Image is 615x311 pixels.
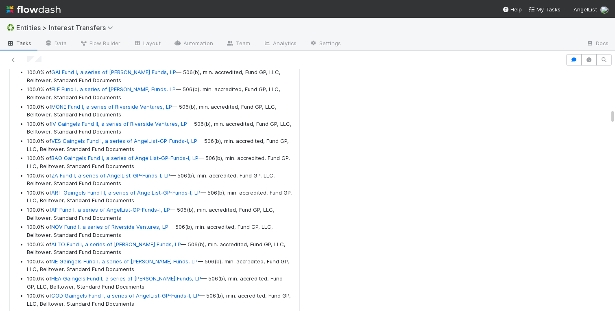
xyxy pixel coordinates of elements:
li: 100.0% of — 506(b), min. accredited, Fund GP, LLC, Belltower, Standard Fund Documents [27,241,293,256]
li: 100.0% of — 506(b), min. accredited, Fund GP, LLC, Belltower, Standard Fund Documents [27,275,293,291]
a: IV Gaingels Fund II, a series of Riverside Ventures, LP [51,120,187,127]
span: AngelList [574,6,597,13]
a: AF Fund I, a series of AngelList-GP-Funds-I, LP [51,206,170,213]
li: 100.0% of — 506(b), min. accredited, Fund GP, LLC, Belltower, Standard Fund Documents [27,154,293,170]
a: ART Gaingels Fund III, a series of AngelList-GP-Funds-I, LP [51,189,201,196]
a: HEA Gaingels Fund I, a series of [PERSON_NAME] Funds, LP [51,275,201,282]
li: 100.0% of — 506(b), min. accredited, Fund GP, LLC, Belltower, Standard Fund Documents [27,85,293,101]
li: 100.0% of — 506(b), min. accredited, Fund GP, LLC, Belltower, Standard Fund Documents [27,68,293,84]
a: ALTO Fund I, a series of [PERSON_NAME] Funds, LP [51,241,181,247]
li: 100.0% of — 506(b), min. accredited, Fund GP, LLC, Belltower, Standard Fund Documents [27,223,293,239]
a: Settings [303,37,347,50]
a: FLE Fund I, a series of [PERSON_NAME] Funds, LP [51,86,176,92]
a: My Tasks [528,5,560,13]
li: 100.0% of — 506(b), min. accredited, Fund GP, LLC, Belltower, Standard Fund Documents [27,258,293,274]
img: avatar_abca0ba5-4208-44dd-8897-90682736f166.png [600,6,608,14]
a: VES Gaingels Fund I, a series of AngelList-GP-Funds-I, LP [51,138,197,144]
a: Analytics [257,37,303,50]
a: Flow Builder [73,37,127,50]
a: COD Gaingels Fund I, a series of AngelList-GP-Funds-I, LP [51,292,199,299]
a: Team [220,37,257,50]
li: 100.0% of — 506(b), min. accredited, Fund GP, LLC, Belltower, Standard Fund Documents [27,292,293,308]
a: NE Gaingels Fund I, a series of [PERSON_NAME] Funds, LP [51,258,198,265]
img: logo-inverted-e16ddd16eac7371096b0.svg [7,2,61,16]
span: Flow Builder [80,39,120,47]
a: ZA Fund I, a series of AngelList-GP-Funds-I, LP [51,172,170,179]
span: ♻️ [7,24,15,31]
li: 100.0% of — 506(b), min. accredited, Fund GP, LLC, Belltower, Standard Fund Documents [27,206,293,222]
a: GAI Fund I, a series of [PERSON_NAME] Funds, LP [51,69,176,75]
li: 100.0% of — 506(b), min. accredited, Fund GP, LLC, Belltower, Standard Fund Documents [27,137,293,153]
span: Entities > Interest Transfers [16,24,117,32]
span: Tasks [7,39,32,47]
div: Help [502,5,522,13]
li: 100.0% of — 506(b), min. accredited, Fund GP, LLC, Belltower, Standard Fund Documents [27,189,293,205]
a: Layout [127,37,167,50]
span: My Tasks [528,6,560,13]
a: MONE Fund I, a series of Riverside Ventures, LP [51,103,172,110]
a: Automation [167,37,220,50]
li: 100.0% of — 506(b), min. accredited, Fund GP, LLC, Belltower, Standard Fund Documents [27,172,293,188]
a: NOV Fund I, a series of Riverside Ventures, LP [51,223,168,230]
a: Docs [580,37,615,50]
a: BAO Gaingels Fund I, a series of AngelList-GP-Funds-I, LP [51,155,198,161]
li: 100.0% of — 506(b), min. accredited, Fund GP, LLC, Belltower, Standard Fund Documents [27,103,293,119]
li: 100.0% of — 506(b), min. accredited, Fund GP, LLC, Belltower, Standard Fund Documents [27,120,293,136]
a: Data [38,37,73,50]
